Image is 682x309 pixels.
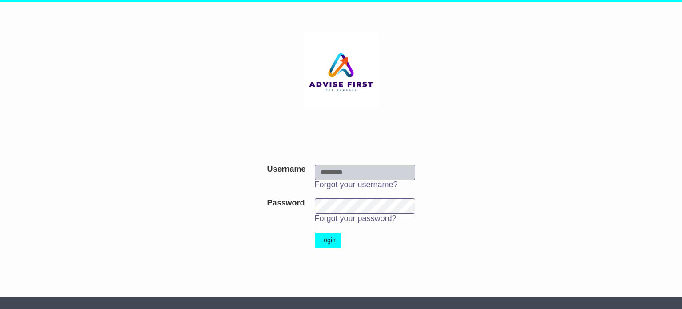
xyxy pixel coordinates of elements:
[267,165,305,174] label: Username
[267,198,305,208] label: Password
[315,233,341,248] button: Login
[303,33,379,108] img: Aspera Group Pty Ltd
[315,180,398,189] a: Forgot your username?
[315,214,397,223] a: Forgot your password?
